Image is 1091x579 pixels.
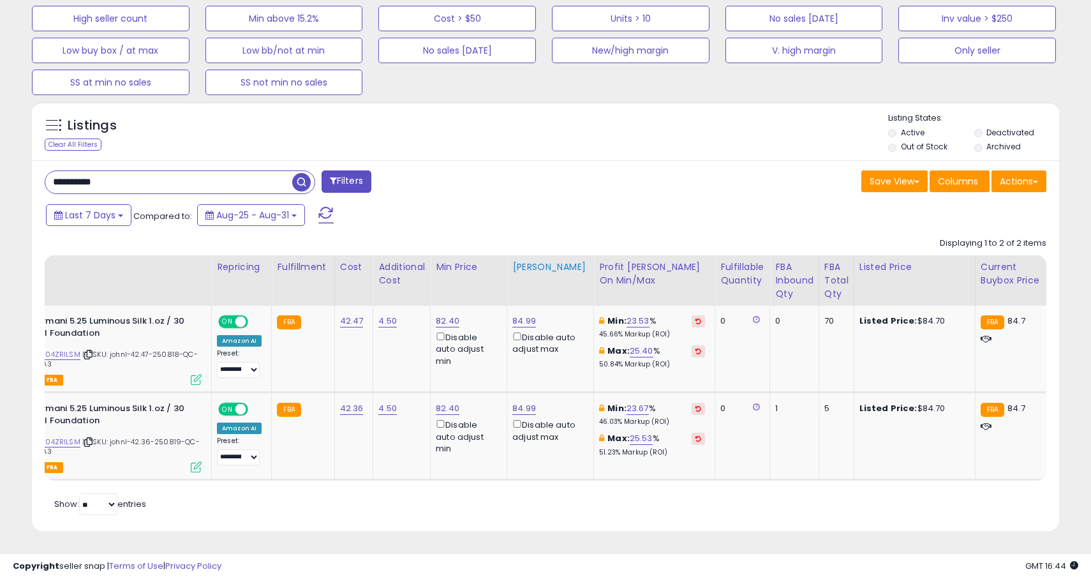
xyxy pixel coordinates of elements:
a: Terms of Use [109,560,163,572]
div: $84.70 [859,403,965,414]
a: 84.99 [512,315,536,327]
div: % [599,315,705,339]
a: Privacy Policy [165,560,221,572]
a: B004ZRILSM [36,349,80,360]
div: 0 [720,403,760,414]
div: FBA Total Qty [824,260,849,301]
a: 82.40 [436,315,459,327]
small: FBA [277,403,301,417]
div: Disable auto adjust min [436,417,497,455]
button: Low buy box / at max [32,38,189,63]
button: New/high margin [552,38,709,63]
p: Listing States: [888,112,1058,124]
th: The percentage added to the cost of goods (COGS) that forms the calculator for Min & Max prices. [594,255,715,306]
div: Cost [340,260,368,274]
span: FBA [41,375,63,386]
div: seller snap | | [13,560,221,573]
div: $84.70 [859,315,965,327]
div: Listed Price [859,260,970,274]
button: Min above 15.2% [205,6,363,31]
button: Only seller [898,38,1056,63]
button: Cost > $50 [378,6,536,31]
b: Armani 5.25 Luminous Silk 1.oz / 30 ml Foundation [36,315,191,342]
div: Disable auto adjust min [436,330,497,367]
a: 42.47 [340,315,364,327]
button: High seller count [32,6,189,31]
p: 46.03% Markup (ROI) [599,417,705,426]
b: Listed Price: [859,402,917,414]
span: OFF [246,404,267,415]
div: ASIN: [10,315,202,384]
h5: Listings [68,117,117,135]
label: Deactivated [986,127,1034,138]
div: ASIN: [10,403,202,471]
button: No sales [DATE] [378,38,536,63]
p: 45.66% Markup (ROI) [599,330,705,339]
b: Max: [607,345,630,357]
button: Units > 10 [552,6,709,31]
span: Show: entries [54,498,146,510]
label: Out of Stock [901,141,947,152]
small: FBA [981,315,1004,329]
button: Actions [991,170,1046,192]
a: 25.53 [630,432,653,445]
span: ON [219,404,235,415]
div: Disable auto adjust max [512,330,584,355]
div: Preset: [217,437,262,465]
button: Columns [930,170,990,192]
div: Profit [PERSON_NAME] on Min/Max [599,260,709,287]
a: 4.50 [378,315,397,327]
button: SS not min no sales [205,70,363,95]
div: 0 [775,315,809,327]
button: Low bb/not at min [205,38,363,63]
span: 2025-09-8 16:44 GMT [1025,560,1078,572]
button: Inv value > $250 [898,6,1056,31]
div: Additional Cost [378,260,425,287]
a: 82.40 [436,402,459,415]
b: Max: [607,432,630,444]
span: | SKU: johnl-42.36-250819-QC--77.00-VA3 [10,437,200,456]
b: Listed Price: [859,315,917,327]
span: FBA [41,462,63,473]
strong: Copyright [13,560,59,572]
small: FBA [981,403,1004,417]
div: Clear All Filters [45,139,101,151]
div: 70 [824,315,844,327]
span: Columns [938,175,978,188]
div: Preset: [217,349,262,378]
a: 84.99 [512,402,536,415]
button: Filters [322,170,371,193]
div: Disable auto adjust max [512,417,584,442]
span: ON [219,317,235,327]
div: Fulfillment [277,260,329,274]
div: Repricing [217,260,266,274]
span: Last 7 Days [65,209,115,222]
button: No sales [DATE] [725,6,883,31]
div: Displaying 1 to 2 of 2 items [940,237,1046,250]
a: 23.67 [627,402,649,415]
div: 1 [775,403,809,414]
div: Amazon AI [217,335,262,347]
div: Amazon AI [217,423,262,434]
p: 50.84% Markup (ROI) [599,360,705,369]
span: Compared to: [133,210,192,222]
div: [PERSON_NAME] [512,260,588,274]
button: V. high margin [725,38,883,63]
p: 51.23% Markup (ROI) [599,448,705,457]
a: 25.40 [630,345,653,357]
span: | SKU: johnl-42.47-250818-QC--77.00-VA3 [10,349,198,368]
div: FBA inbound Qty [775,260,813,301]
div: Min Price [436,260,501,274]
span: 84.7 [1007,315,1025,327]
div: 5 [824,403,844,414]
button: Last 7 Days [46,204,131,226]
button: SS at min no sales [32,70,189,95]
label: Archived [986,141,1021,152]
b: Armani 5.25 Luminous Silk 1.oz / 30 ml Foundation [36,403,191,430]
button: Aug-25 - Aug-31 [197,204,305,226]
a: 4.50 [378,402,397,415]
span: Aug-25 - Aug-31 [216,209,289,222]
span: OFF [246,317,267,327]
b: Min: [607,315,627,327]
div: Current Buybox Price [981,260,1046,287]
